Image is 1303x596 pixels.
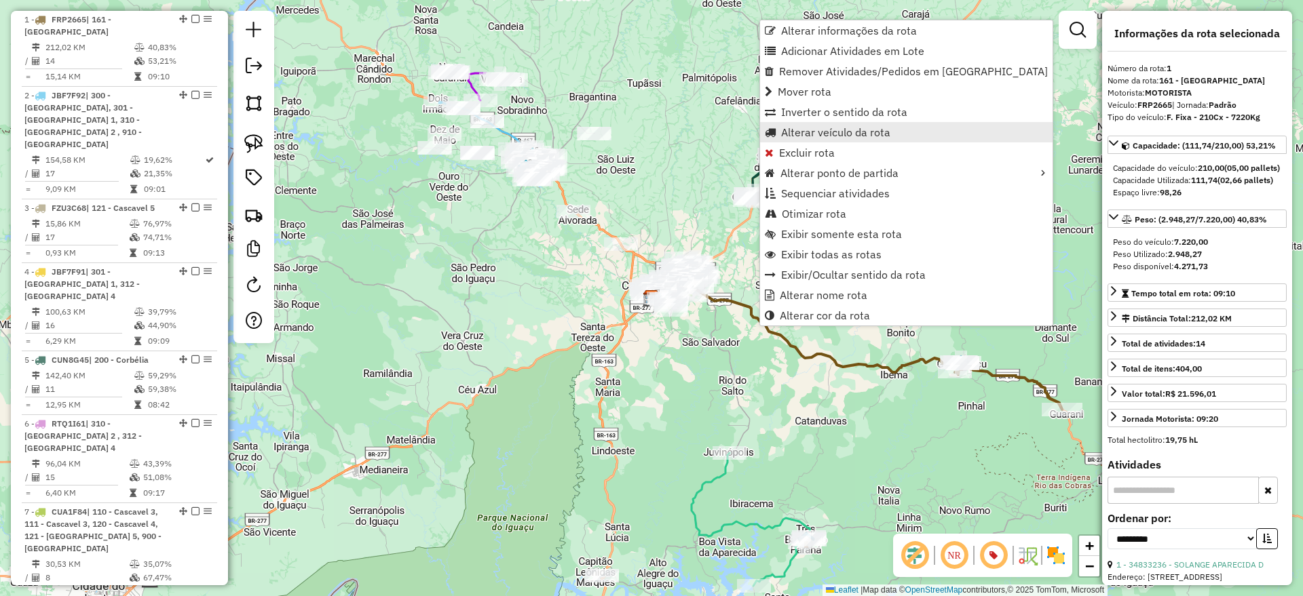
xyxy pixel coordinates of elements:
i: Total de Atividades [32,233,40,241]
td: 19,62% [143,153,204,167]
img: Fluxo de ruas [1017,544,1038,566]
td: 6,40 KM [45,486,129,500]
a: Jornada Motorista: 09:20 [1108,409,1287,427]
span: Alterar informações da rota [781,25,917,36]
i: Distância Total [32,560,40,568]
td: 8 [45,571,129,584]
td: 100,63 KM [45,305,134,319]
div: Peso Utilizado: [1113,248,1281,260]
span: JBF7F92 [52,90,86,100]
div: Atividade não roteirizada - M.M KOTZ [428,127,461,141]
td: 15,14 KM [45,70,134,83]
strong: 19,75 hL [1165,435,1198,445]
span: Alterar veículo da rota [781,127,890,138]
span: Exibir número da rota [977,539,1010,572]
em: Opções [204,355,212,363]
div: Atividade não roteirizada - IVONE BECKER PASETTI [757,148,791,161]
a: Vincular Rótulos [240,164,267,195]
li: Exibir todas as rotas [760,244,1053,264]
span: Inverter o sentido da rota [781,106,907,117]
td: = [24,334,31,348]
label: Ordenar por: [1108,510,1287,526]
span: 4 - [24,266,140,301]
td: 67,47% [143,571,211,584]
img: Exibir/Ocultar setores [1045,544,1067,566]
td: 15,86 KM [45,217,129,231]
strong: F. Fixa - 210Cx - 7220Kg [1167,112,1260,122]
a: Total de itens:404,00 [1108,359,1287,377]
em: Opções [204,203,212,212]
i: Tempo total em rota [134,401,141,409]
a: Exportar sessão [240,52,267,83]
i: % de utilização do peso [134,308,145,316]
i: Tempo total em rota [134,337,141,345]
strong: R$ 21.596,01 [1165,389,1216,399]
td: 14 [45,54,134,68]
i: Distância Total [32,460,40,468]
td: 08:42 [147,398,212,412]
img: Selecionar atividades - laço [244,134,263,153]
td: 17 [45,167,130,180]
i: Rota otimizada [206,156,214,164]
strong: 4.271,73 [1174,261,1208,271]
button: Ordem crescente [1256,528,1278,549]
td: 16 [45,319,134,332]
td: 39,79% [147,305,212,319]
img: 703 UDC Light Toledo [517,159,535,176]
em: Finalizar rota [191,507,200,515]
em: Alterar sequência das rotas [179,15,187,23]
span: 6 - [24,418,142,453]
div: Tipo do veículo: [1108,111,1287,123]
i: Distância Total [32,372,40,380]
i: % de utilização do peso [130,460,140,468]
em: Alterar sequência das rotas [179,91,187,99]
em: Opções [204,91,212,99]
i: Distância Total [32,156,40,164]
div: Total hectolitro: [1108,434,1287,446]
a: Criar rota [239,200,269,230]
i: Tempo total em rota [130,489,136,497]
strong: 98,26 [1160,187,1182,197]
li: Inverter o sentido da rota [760,102,1053,122]
i: % de utilização da cubagem [134,321,145,330]
strong: 161 - [GEOGRAPHIC_DATA] [1159,75,1265,85]
em: Alterar sequência das rotas [179,203,187,212]
li: Alterar cor da rota [760,305,1053,325]
i: % de utilização do peso [130,156,140,164]
td: 9,09 KM [45,182,130,196]
span: Alterar cor da rota [780,310,870,321]
td: = [24,398,31,412]
div: Espaço livre: [1113,186,1281,199]
td: 35,07% [143,557,211,571]
td: 96,04 KM [45,457,129,471]
td: 09:01 [143,182,204,196]
td: = [24,182,31,196]
i: Total de Atividades [32,170,40,178]
span: Adicionar Atividades em Lote [781,45,924,56]
td: 09:10 [147,70,212,83]
strong: 111,74 [1191,175,1217,185]
td: / [24,382,31,396]
a: Reroteirizar Sessão [240,271,267,302]
i: Total de Atividades [32,574,40,582]
div: Atividade não roteirizada - LOURENCO BONIATTI E [758,148,792,161]
strong: 7.220,00 [1174,237,1208,247]
a: Total de atividades:14 [1108,334,1287,352]
a: OpenStreetMap [905,585,963,595]
em: Opções [204,507,212,515]
strong: (02,66 pallets) [1217,175,1273,185]
i: % de utilização da cubagem [134,385,145,393]
div: Distância Total: [1122,313,1232,325]
span: Alterar ponto de partida [780,167,899,178]
td: 212,02 KM [45,41,134,54]
h4: Atividades [1108,458,1287,471]
span: Capacidade: (111,74/210,00) 53,21% [1133,140,1276,151]
li: Excluir rota [760,142,1053,163]
li: Exibir somente esta rota [760,224,1053,244]
i: % de utilização da cubagem [130,574,140,582]
div: Atividade não roteirizada - ASSOCIACAO DE MORADO [417,141,451,155]
a: 1 - 34833236 - SOLANGE APARECIDA D [1116,559,1264,570]
span: Exibir todas as rotas [781,249,882,260]
span: Mover rota [778,86,831,97]
li: Sequenciar atividades [760,183,1053,203]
